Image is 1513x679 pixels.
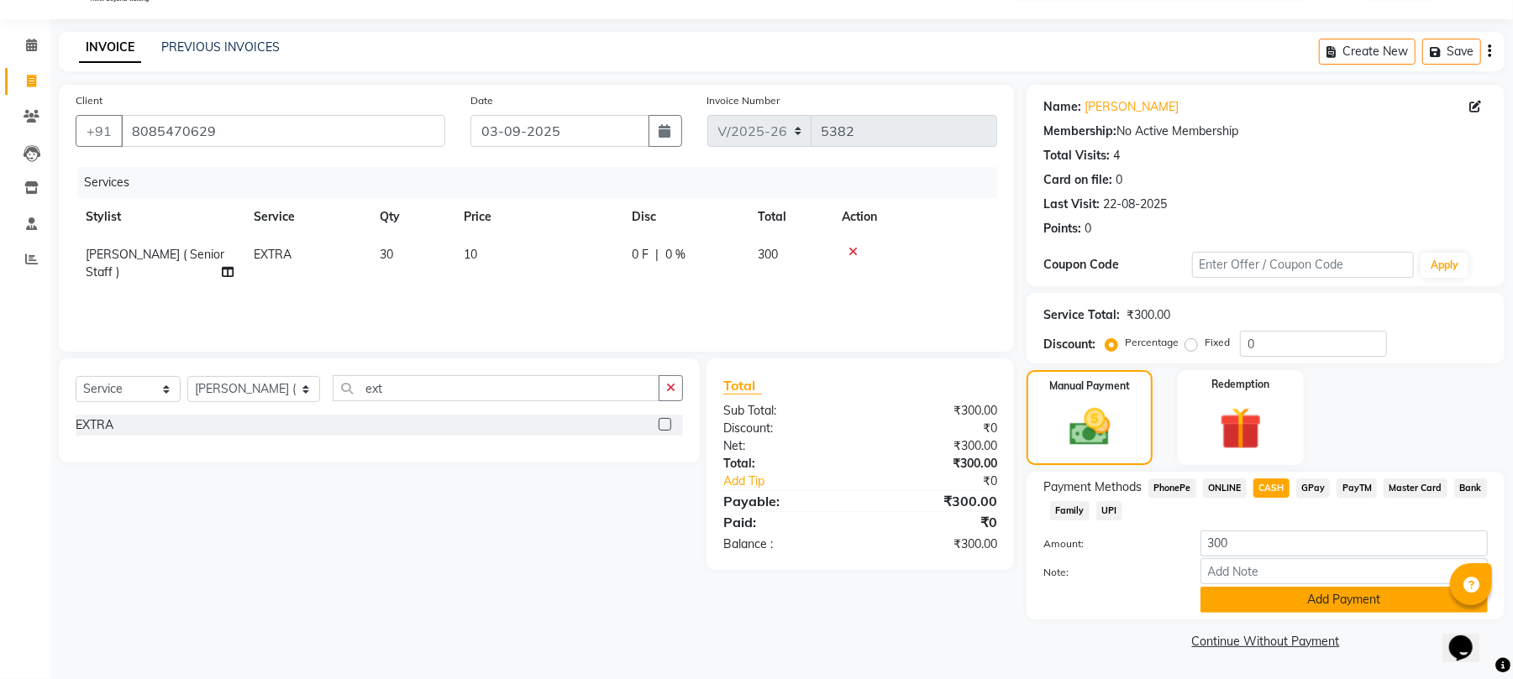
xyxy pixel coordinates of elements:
[1030,633,1501,650] a: Continue Without Payment
[1200,587,1488,613] button: Add Payment
[711,455,860,473] div: Total:
[1200,530,1488,556] input: Amount
[1253,478,1290,498] span: CASH
[1050,501,1090,520] span: Family
[1454,478,1487,498] span: Bank
[464,247,477,262] span: 10
[370,198,454,236] th: Qty
[1384,478,1447,498] span: Master Card
[1442,612,1496,662] iframe: chat widget
[1057,404,1123,451] img: _cash.svg
[1116,171,1122,189] div: 0
[711,473,885,490] a: Add Tip
[254,247,292,262] span: EXTRA
[1043,256,1191,274] div: Coupon Code
[665,246,686,264] span: 0 %
[723,377,762,394] span: Total
[632,246,649,264] span: 0 F
[1206,402,1275,455] img: _gift.svg
[832,198,997,236] th: Action
[711,402,860,420] div: Sub Total:
[860,402,1010,420] div: ₹300.00
[711,535,860,553] div: Balance :
[655,246,659,264] span: |
[86,247,224,279] span: [PERSON_NAME] ( Senior Staff )
[76,198,244,236] th: Stylist
[380,247,393,262] span: 30
[1043,123,1488,140] div: No Active Membership
[1031,565,1187,580] label: Note:
[711,491,860,511] div: Payable:
[1043,98,1081,116] div: Name:
[1113,147,1120,165] div: 4
[707,93,780,108] label: Invoice Number
[748,198,832,236] th: Total
[244,198,370,236] th: Service
[1422,39,1481,65] button: Save
[76,115,123,147] button: +91
[860,512,1010,532] div: ₹0
[79,33,141,63] a: INVOICE
[860,420,1010,437] div: ₹0
[1296,478,1331,498] span: GPay
[1031,536,1187,551] label: Amount:
[1421,253,1468,278] button: Apply
[76,416,113,434] div: EXTRA
[1043,123,1116,140] div: Membership:
[1085,220,1091,238] div: 0
[333,375,659,401] input: Search or Scan
[1049,379,1130,394] label: Manual Payment
[1337,478,1377,498] span: PayTM
[454,198,622,236] th: Price
[1043,336,1095,353] div: Discount:
[1085,98,1179,116] a: [PERSON_NAME]
[885,473,1010,490] div: ₹0
[1127,306,1170,324] div: ₹300.00
[1043,196,1100,213] div: Last Visit:
[470,93,493,108] label: Date
[622,198,748,236] th: Disc
[1192,252,1414,278] input: Enter Offer / Coupon Code
[860,535,1010,553] div: ₹300.00
[1043,478,1142,496] span: Payment Methods
[758,247,778,262] span: 300
[860,437,1010,455] div: ₹300.00
[1043,306,1120,324] div: Service Total:
[1043,147,1110,165] div: Total Visits:
[711,512,860,532] div: Paid:
[1043,220,1081,238] div: Points:
[1200,558,1488,584] input: Add Note
[1043,171,1112,189] div: Card on file:
[161,39,280,55] a: PREVIOUS INVOICES
[711,437,860,455] div: Net:
[711,420,860,437] div: Discount:
[1211,377,1269,392] label: Redemption
[860,455,1010,473] div: ₹300.00
[1096,501,1122,520] span: UPI
[76,93,102,108] label: Client
[1205,335,1230,350] label: Fixed
[1103,196,1167,213] div: 22-08-2025
[121,115,445,147] input: Search by Name/Mobile/Email/Code
[1148,478,1196,498] span: PhonePe
[77,167,1010,198] div: Services
[1203,478,1247,498] span: ONLINE
[860,491,1010,511] div: ₹300.00
[1319,39,1416,65] button: Create New
[1125,335,1179,350] label: Percentage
